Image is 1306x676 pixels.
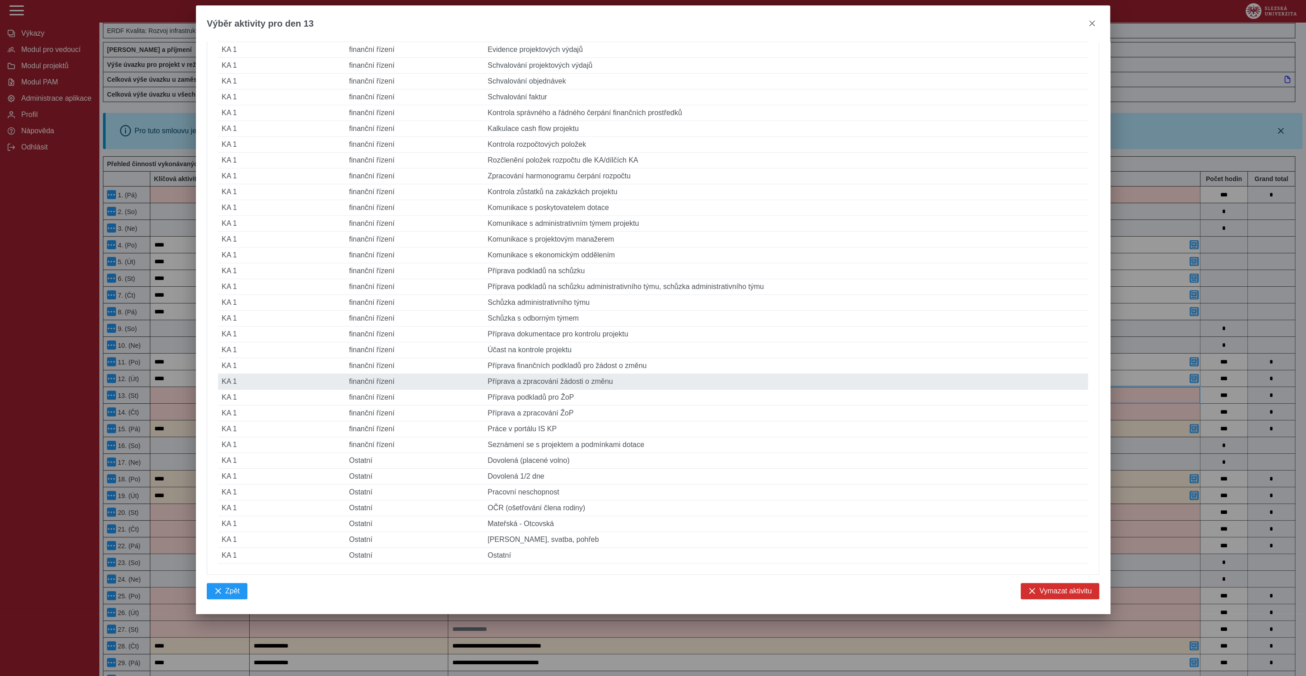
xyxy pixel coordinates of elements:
td: finanční řízení [345,232,484,247]
td: Evidence projektových výdajů [484,42,1088,58]
td: finanční řízení [345,342,484,358]
td: KA 1 [218,311,345,326]
td: Příprava dokumentace pro kontrolu projektu [484,326,1088,342]
td: finanční řízení [345,358,484,374]
td: Mateřská - Otcovská [484,516,1088,532]
td: Ostatní [345,548,484,564]
td: Zpracování harmonogramu čerpání rozpočtu [484,168,1088,184]
button: Zpět [207,583,247,599]
td: KA 1 [218,105,345,121]
td: finanční řízení [345,279,484,295]
td: finanční řízení [345,58,484,74]
td: Příprava finančních podkladů pro žádost o změnu [484,358,1088,374]
td: finanční řízení [345,74,484,89]
td: finanční řízení [345,247,484,263]
td: Rozčlenění položek rozpočtu dle KA/dílčích KA [484,153,1088,168]
td: KA 1 [218,121,345,137]
td: finanční řízení [345,168,484,184]
td: Příprava a zpracování ŽoP [484,406,1088,421]
td: finanční řízení [345,105,484,121]
td: KA 1 [218,406,345,421]
td: finanční řízení [345,121,484,137]
td: KA 1 [218,500,345,516]
td: KA 1 [218,342,345,358]
td: Komunikace s poskytovatelem dotace [484,200,1088,216]
td: KA 1 [218,216,345,232]
span: Zpět [225,587,240,595]
td: finanční řízení [345,374,484,390]
td: Schvalování objednávek [484,74,1088,89]
td: KA 1 [218,42,345,58]
td: KA 1 [218,421,345,437]
td: KA 1 [218,437,345,453]
td: finanční řízení [345,153,484,168]
td: Pracovní neschopnost [484,485,1088,500]
td: Ostatní [484,548,1088,564]
td: finanční řízení [345,390,484,406]
td: KA 1 [218,184,345,200]
td: OČR (ošetřování člena rodiny) [484,500,1088,516]
td: KA 1 [218,232,345,247]
td: KA 1 [218,326,345,342]
td: KA 1 [218,74,345,89]
td: KA 1 [218,58,345,74]
button: Vymazat aktivitu [1021,583,1099,599]
td: Dovolená 1/2 dne [484,469,1088,485]
td: Účast na kontrole projektu [484,342,1088,358]
td: Seznámení se s projektem a podmínkami dotace [484,437,1088,453]
td: KA 1 [218,153,345,168]
span: Výběr aktivity pro den 13 [207,19,314,29]
td: KA 1 [218,516,345,532]
td: finanční řízení [345,406,484,421]
td: KA 1 [218,279,345,295]
td: finanční řízení [345,263,484,279]
td: KA 1 [218,247,345,263]
td: finanční řízení [345,89,484,105]
td: KA 1 [218,89,345,105]
td: Komunikace s ekonomickým oddělením [484,247,1088,263]
td: Schvalování projektových výdajů [484,58,1088,74]
td: Příprava podkladů na schůzku [484,263,1088,279]
td: finanční řízení [345,184,484,200]
td: finanční řízení [345,326,484,342]
button: close [1085,16,1099,31]
td: Ostatní [345,485,484,500]
td: KA 1 [218,137,345,153]
td: finanční řízení [345,311,484,326]
td: KA 1 [218,453,345,469]
td: finanční řízení [345,437,484,453]
td: Schůzka administrativního týmu [484,295,1088,311]
td: KA 1 [218,485,345,500]
td: Kalkulace cash flow projektu [484,121,1088,137]
td: Ostatní [345,453,484,469]
td: KA 1 [218,263,345,279]
td: Kontrola zůstatků na zakázkách projektu [484,184,1088,200]
td: KA 1 [218,548,345,564]
td: Příprava podkladů pro ŽoP [484,390,1088,406]
td: Příprava podkladů na schůzku administrativního týmu, schůzka administrativního týmu [484,279,1088,295]
td: Ostatní [345,532,484,548]
td: Kontrola správného a řádného čerpání finančních prostředků [484,105,1088,121]
td: Práce v portálu IS KP [484,421,1088,437]
td: Ostatní [345,469,484,485]
td: Příprava a zpracování žádosti o změnu [484,374,1088,390]
td: KA 1 [218,469,345,485]
td: Schůzka s odborným týmem [484,311,1088,326]
td: finanční řízení [345,216,484,232]
span: Vymazat aktivitu [1039,587,1092,595]
td: finanční řízení [345,137,484,153]
td: KA 1 [218,374,345,390]
td: KA 1 [218,200,345,216]
td: finanční řízení [345,421,484,437]
td: [PERSON_NAME], svatba, pohřeb [484,532,1088,548]
td: Schvalování faktur [484,89,1088,105]
td: KA 1 [218,358,345,374]
td: Kontrola rozpočtových položek [484,137,1088,153]
td: KA 1 [218,295,345,311]
td: Ostatní [345,500,484,516]
td: Komunikace s administrativním týmem projektu [484,216,1088,232]
td: finanční řízení [345,295,484,311]
td: finanční řízení [345,42,484,58]
td: Ostatní [345,516,484,532]
td: KA 1 [218,168,345,184]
